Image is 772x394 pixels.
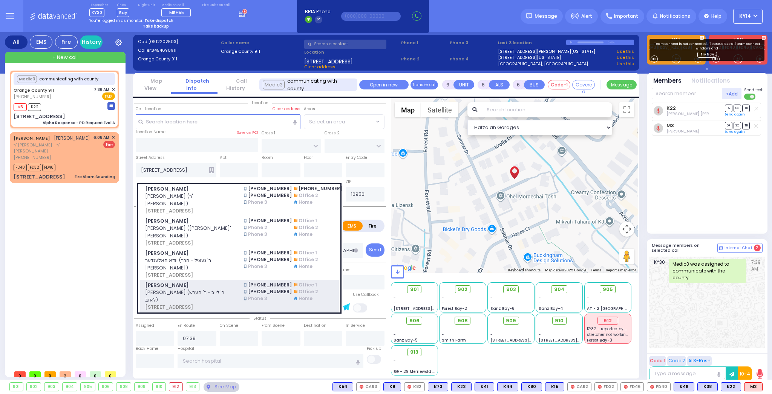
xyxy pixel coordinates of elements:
[711,13,721,20] span: Help
[725,245,752,251] span: Internal Chat
[250,316,270,321] span: Status
[202,3,230,8] label: Fire units on call
[394,306,465,311] span: [STREET_ADDRESS][PERSON_NAME]
[652,88,722,99] input: Search member
[539,332,541,337] span: -
[393,263,418,273] a: Open this area in Google Maps (opens a new window)
[244,187,247,191] img: smartphone.png
[136,155,165,161] label: Street Address
[178,346,194,352] label: Hospital
[394,326,396,332] span: -
[359,80,409,89] a: Open in new page
[90,371,101,377] span: 0
[136,323,154,329] label: Assigned
[248,199,267,206] span: Phone 3
[614,13,638,20] span: Important
[619,102,634,117] button: Toggle fullscreen view
[411,80,438,89] button: Transfer call
[304,64,335,70] span: Clear address
[490,294,493,300] span: -
[80,35,103,49] a: History
[733,9,763,24] button: KY14
[294,290,297,293] img: home-telephone.png
[14,135,50,141] a: [PERSON_NAME]
[346,323,365,329] label: In Service
[262,155,273,161] label: Room
[28,103,41,111] span: K22
[14,154,51,160] span: [PHONE_NUMBER]
[145,249,235,257] span: [PERSON_NAME]
[244,283,247,287] img: smartphone.png
[725,122,732,129] span: DR
[226,77,251,92] a: Call History
[304,179,314,185] label: State
[55,35,78,49] div: Fire
[248,192,292,199] span: [PHONE_NUMBER]
[99,383,113,391] div: 906
[14,142,91,154] span: ר' [PERSON_NAME] - ר' [PERSON_NAME]
[360,385,363,389] img: red-radio-icon.svg
[744,382,763,391] div: ALS
[353,292,379,298] label: Use Callback
[294,251,297,254] img: home-telephone.png
[490,332,493,337] span: -
[394,337,418,343] span: Sanz Bay-5
[572,80,595,89] button: Covered
[299,231,312,238] span: Home
[89,3,108,8] label: Dispatcher
[624,385,628,389] img: red-radio-icon.svg
[346,179,351,185] label: ZIP
[145,271,235,279] span: [STREET_ADDRESS]
[117,3,129,8] label: Lines
[490,306,515,311] span: Sanz Bay-6
[649,45,658,50] a: M3
[63,383,77,391] div: 904
[145,225,235,239] span: [PERSON_NAME] ([PERSON_NAME]' [PERSON_NAME])
[498,61,588,67] a: [GEOGRAPHIC_DATA], [GEOGRAPHIC_DATA]
[458,286,467,293] span: 902
[539,337,610,343] span: [STREET_ADDRESS][PERSON_NAME]
[14,164,27,171] span: FD40
[112,86,115,93] span: ✕
[136,106,161,112] label: Call Location
[497,382,518,391] div: BLS
[587,300,589,306] span: -
[751,259,761,283] span: 7:39 AM
[248,185,292,192] span: [PHONE_NUMBER]
[666,123,674,128] a: M3
[180,77,209,92] a: Dispatch info
[94,87,109,92] span: 7:36 AM
[666,128,699,134] span: Chananya Indig
[571,385,574,389] img: red-radio-icon.svg
[617,48,634,55] a: Use this
[394,300,396,306] span: -
[145,289,235,303] span: [PERSON_NAME] (ר' לייב - ר' הערש לאוב)
[451,382,472,391] div: BLS
[44,371,56,377] span: 0
[112,134,115,141] span: ✕
[607,80,637,89] button: Message
[617,54,634,61] a: Use this
[102,92,115,100] span: EMS
[294,283,297,286] img: home-telephone.png
[209,167,214,173] span: Other building occupants
[138,38,219,45] label: Cad:
[299,288,318,295] span: Office 2
[263,80,285,89] button: Medic3
[244,265,247,268] img: smartphone.png
[734,122,741,129] span: SO
[248,288,292,295] span: [PHONE_NUMBER]
[248,295,267,302] span: Phone 3
[248,231,267,238] span: Phone 3
[489,80,510,89] button: ALS
[742,105,750,112] span: TR
[587,294,589,300] span: -
[138,56,219,62] label: Orange County 911
[393,263,418,273] img: Google
[220,323,238,329] label: On Scene
[341,12,401,21] input: (000)000-00000
[304,155,313,161] label: Floor
[697,52,717,58] a: Try Now
[294,187,297,190] img: home-telephone.png
[697,382,718,391] div: BLS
